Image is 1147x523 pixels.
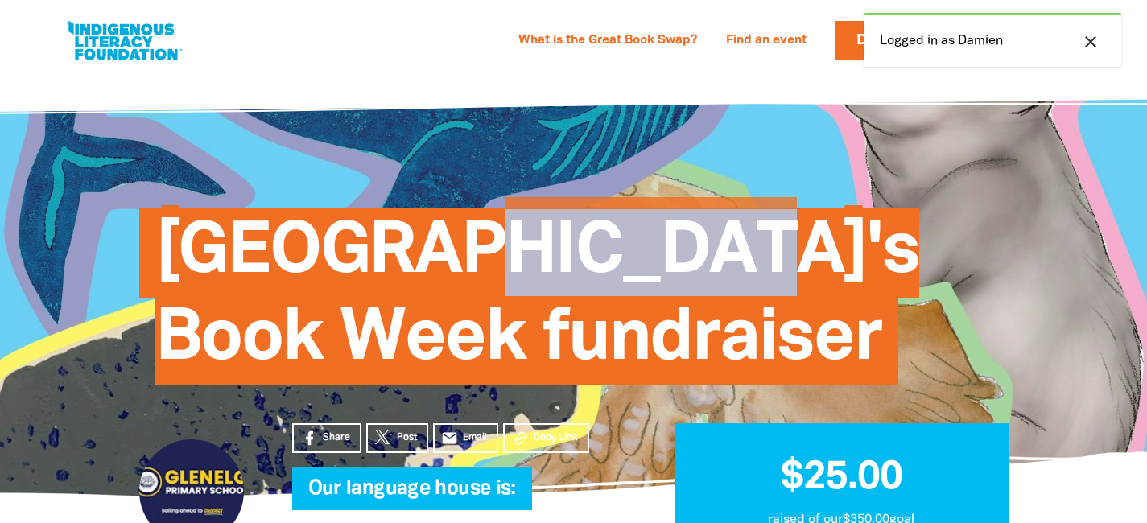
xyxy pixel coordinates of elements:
button: Copy Link [503,423,589,453]
a: What is the Great Book Swap? [509,28,707,54]
i: close [1081,32,1100,51]
span: Post [397,430,417,445]
span: Share [323,430,350,445]
a: Post [366,423,428,453]
div: Logged in as Damien [864,13,1121,67]
i: email [441,430,458,447]
span: Email [463,430,487,445]
h6: My Team [292,494,626,504]
button: close [1076,31,1105,52]
a: Find an event [716,28,816,54]
span: [GEOGRAPHIC_DATA]'s Book Week fundraiser [155,220,919,385]
a: Share [292,423,361,453]
a: Donate [835,21,937,60]
span: $25.00 [781,459,902,496]
a: emailEmail [433,423,499,453]
span: Copy Link [534,430,578,445]
span: Our language house is: [308,480,516,510]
